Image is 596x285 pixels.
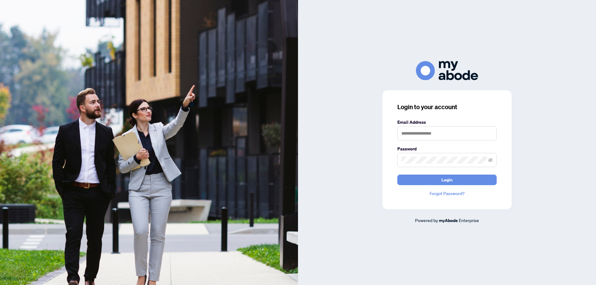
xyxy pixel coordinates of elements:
[488,158,493,162] span: eye-invisible
[397,175,497,185] button: Login
[459,217,479,223] span: Enterprise
[439,217,458,224] a: myAbode
[415,217,438,223] span: Powered by
[441,175,453,185] span: Login
[397,190,497,197] a: Forgot Password?
[397,145,497,152] label: Password
[397,103,497,111] h3: Login to your account
[397,119,497,126] label: Email Address
[416,61,478,80] img: ma-logo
